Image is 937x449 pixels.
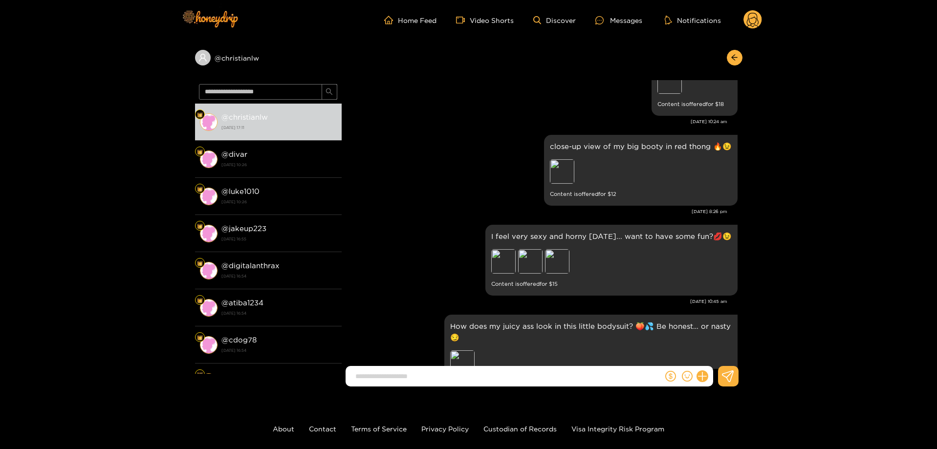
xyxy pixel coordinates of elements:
[200,188,218,205] img: conversation
[221,235,337,243] strong: [DATE] 16:55
[221,261,280,270] strong: @ digitalanthrax
[483,425,557,432] a: Custodian of Records
[491,278,732,290] small: Content is offered for $ 15
[197,298,203,303] img: Fan Level
[309,425,336,432] a: Contact
[595,15,642,26] div: Messages
[197,223,203,229] img: Fan Level
[384,16,436,24] a: Home Feed
[221,187,260,195] strong: @ luke1010
[221,346,337,355] strong: [DATE] 16:54
[727,50,742,65] button: arrow-left
[200,299,218,317] img: conversation
[200,336,218,354] img: conversation
[657,99,732,110] small: Content is offered for $ 18
[731,54,738,62] span: arrow-left
[347,208,727,215] div: [DATE] 8:26 pm
[662,15,724,25] button: Notifications
[491,231,732,242] p: I feel very sexy and horny [DATE]... want to have some fun?💋😉
[550,141,732,152] p: close-up view of my big booty in red thong 🔥😉
[197,372,203,378] img: Fan Level
[444,315,738,397] div: Jul. 29, 7:06 pm
[198,53,207,62] span: user
[221,224,266,233] strong: @ jakeup223
[221,336,257,344] strong: @ cdog78
[326,88,333,96] span: search
[550,189,732,200] small: Content is offered for $ 12
[347,118,727,125] div: [DATE] 10:24 am
[197,149,203,155] img: Fan Level
[456,16,470,24] span: video-camera
[197,335,203,341] img: Fan Level
[221,309,337,318] strong: [DATE] 16:54
[663,369,678,384] button: dollar
[195,50,342,65] div: @christianlw
[200,373,218,391] img: conversation
[200,113,218,131] img: conversation
[347,298,727,305] div: [DATE] 10:45 am
[197,186,203,192] img: Fan Level
[533,16,576,24] a: Discover
[351,425,407,432] a: Terms of Service
[682,371,693,382] span: smile
[221,113,268,121] strong: @ christianlw
[221,123,337,132] strong: [DATE] 17:11
[652,45,738,116] div: Jul. 28, 10:24 am
[450,321,732,343] p: How does my juicy ass look in this little bodysuit? 🍑💦 Be honest… or nasty 😏
[322,84,337,100] button: search
[221,150,247,158] strong: @ divar
[485,225,738,296] div: Jul. 29, 10:45 am
[221,299,263,307] strong: @ atiba1234
[384,16,398,24] span: home
[221,160,337,169] strong: [DATE] 10:26
[197,112,203,118] img: Fan Level
[273,425,294,432] a: About
[200,150,218,168] img: conversation
[197,260,203,266] img: Fan Level
[456,16,514,24] a: Video Shorts
[221,272,337,280] strong: [DATE] 16:54
[200,225,218,242] img: conversation
[200,262,218,279] img: conversation
[544,135,738,206] div: Jul. 28, 8:26 pm
[221,197,337,206] strong: [DATE] 10:26
[571,425,664,432] a: Visa Integrity Risk Program
[421,425,469,432] a: Privacy Policy
[221,373,263,381] strong: @ jock8890
[665,371,676,382] span: dollar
